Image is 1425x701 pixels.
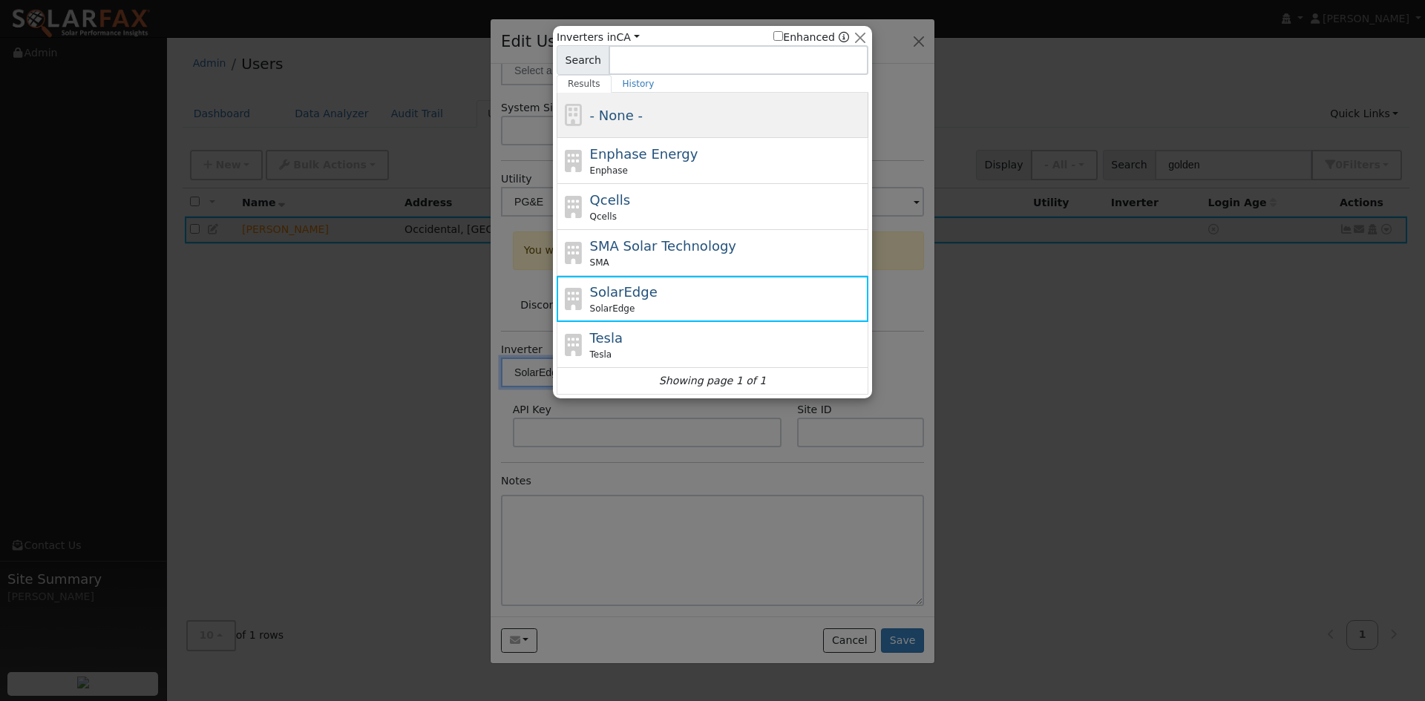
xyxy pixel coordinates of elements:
[590,192,631,208] span: Qcells
[590,146,698,162] span: Enphase Energy
[590,330,623,346] span: Tesla
[590,256,609,269] span: SMA
[590,348,612,361] span: Tesla
[590,210,617,223] span: Qcells
[590,284,658,300] span: SolarEdge
[590,238,736,254] span: SMA Solar Technology
[590,164,628,177] span: Enphase
[590,108,643,123] span: - None -
[590,302,635,315] span: SolarEdge
[612,75,666,93] a: History
[659,373,766,389] i: Showing page 1 of 1
[557,75,612,93] a: Results
[557,45,609,75] span: Search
